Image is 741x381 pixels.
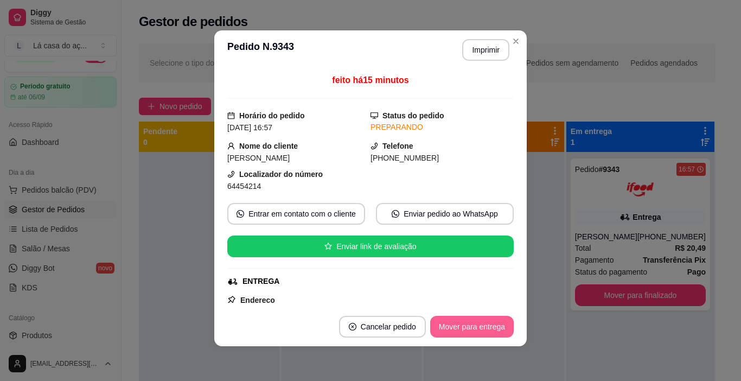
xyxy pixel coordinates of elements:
[239,170,323,179] strong: Localizador do número
[239,142,298,150] strong: Nome do cliente
[392,210,399,218] span: whats-app
[227,112,235,119] span: calendar
[227,123,272,132] span: [DATE] 16:57
[339,316,426,338] button: close-circleCancelar pedido
[324,243,332,250] span: star
[227,154,290,162] span: [PERSON_NAME]
[227,170,235,178] span: phone
[227,203,365,225] button: whats-appEntrar em contato com o cliente
[370,142,378,150] span: phone
[332,75,408,85] span: feito há 15 minutos
[227,295,236,304] span: pushpin
[240,296,275,304] strong: Endereço
[382,142,413,150] strong: Telefone
[349,323,356,331] span: close-circle
[370,154,439,162] span: [PHONE_NUMBER]
[376,203,514,225] button: whats-appEnviar pedido ao WhatsApp
[507,33,525,50] button: Close
[462,39,509,61] button: Imprimir
[227,182,261,190] span: 64454214
[382,111,444,120] strong: Status do pedido
[227,236,514,257] button: starEnviar link de avaliação
[370,122,514,133] div: PREPARANDO
[242,276,279,287] div: ENTREGA
[370,112,378,119] span: desktop
[237,210,244,218] span: whats-app
[430,316,514,338] button: Mover para entrega
[239,111,305,120] strong: Horário do pedido
[227,142,235,150] span: user
[227,39,294,61] h3: Pedido N. 9343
